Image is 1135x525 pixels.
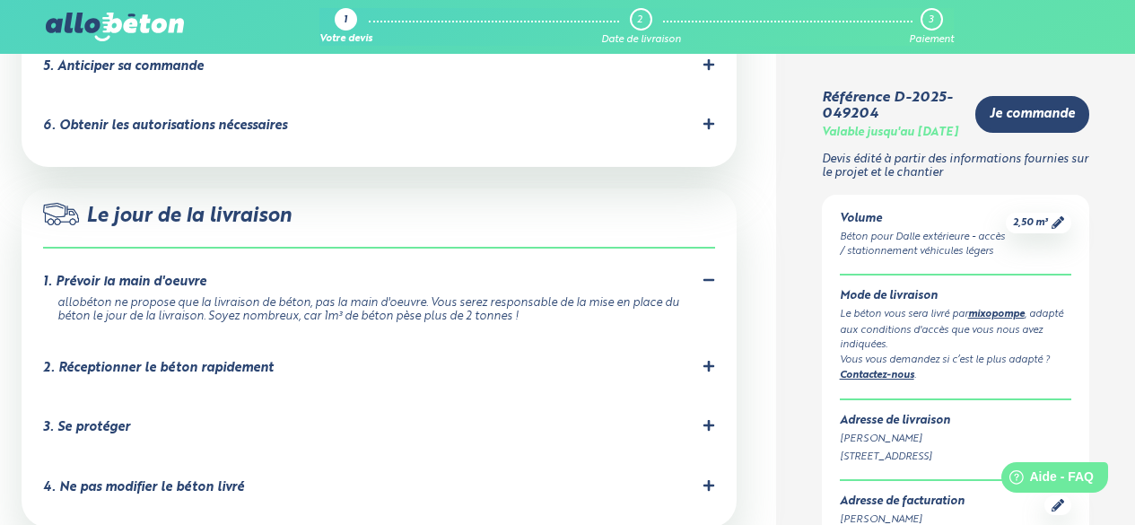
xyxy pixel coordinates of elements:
div: Vous vous demandez si c’est le plus adapté ? . [840,353,1072,384]
div: 3 [929,14,933,26]
div: [PERSON_NAME] [840,432,1072,447]
div: Le béton vous sera livré par , adapté aux conditions d'accès que vous nous avez indiquées. [840,307,1072,353]
div: Mode de livraison [840,290,1072,303]
div: Le jour de la livraison [43,203,715,249]
div: 6. Obtenir les autorisations nécessaires [43,118,287,134]
div: 1 [344,15,347,27]
div: Votre devis [319,34,372,46]
div: Adresse de livraison [840,415,1072,428]
img: truck.c7a9816ed8b9b1312949.png [43,203,80,225]
a: 1 Votre devis [319,8,372,46]
div: 4. Ne pas modifier le béton livré [43,480,244,495]
img: allobéton [46,13,184,41]
a: Contactez-nous [840,371,914,381]
div: Paiement [909,34,954,46]
div: 5. Anticiper sa commande [43,59,204,74]
a: 2 Date de livraison [601,8,681,46]
a: 3 Paiement [909,8,954,46]
a: mixopompe [968,310,1025,319]
div: Valable jusqu'au [DATE] [822,127,958,140]
div: allobéton ne propose que la livraison de béton, pas la main d'oeuvre. Vous serez responsable de l... [57,297,694,323]
a: Je commande [975,96,1089,133]
div: [STREET_ADDRESS] [840,450,1072,465]
div: Date de livraison [601,34,681,46]
div: Béton pour Dalle extérieure - accès / stationnement véhicules légers [840,230,1007,260]
div: 2. Réceptionner le béton rapidement [43,361,274,376]
p: Devis édité à partir des informations fournies sur le projet et le chantier [822,153,1090,179]
div: Volume [840,213,1007,226]
div: 3. Se protéger [43,420,130,435]
div: Référence D-2025-049204 [822,90,962,123]
div: Adresse de facturation [840,495,965,509]
iframe: Help widget launcher [975,455,1115,505]
span: Je commande [990,107,1075,122]
div: 2 [637,14,642,26]
div: 1. Prévoir la main d'oeuvre [43,275,206,290]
